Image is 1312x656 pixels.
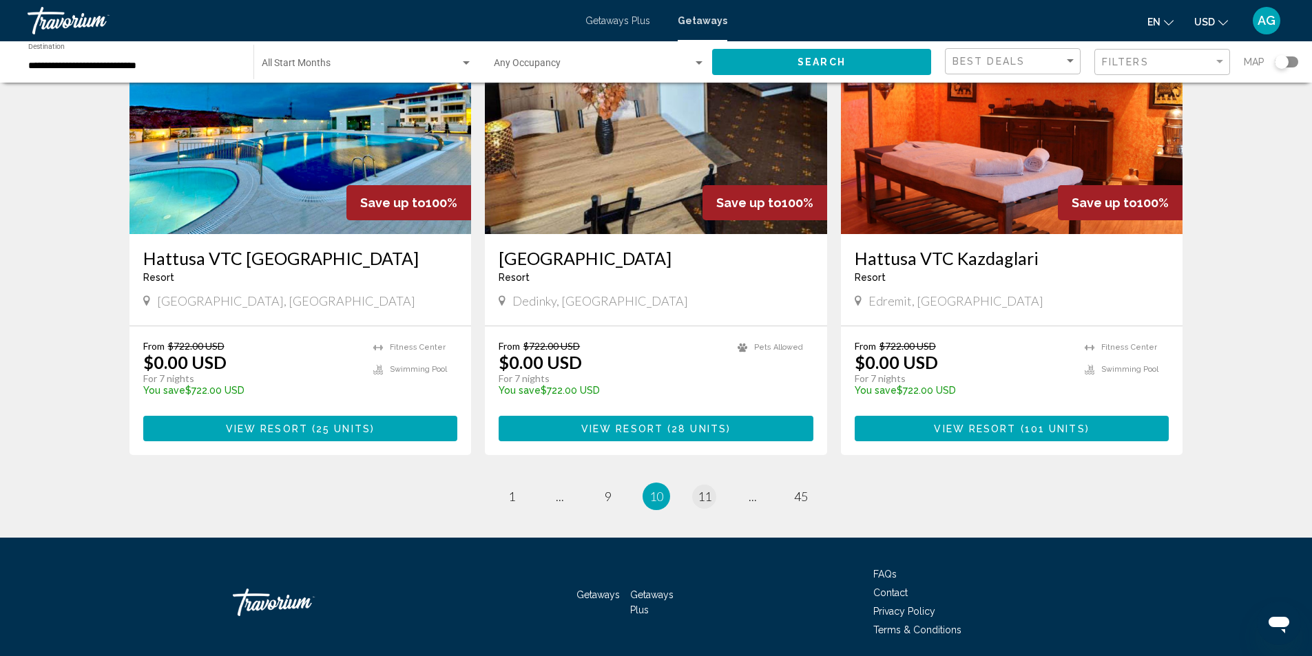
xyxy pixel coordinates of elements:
ul: Pagination [129,483,1183,510]
span: Dedinky, [GEOGRAPHIC_DATA] [512,293,688,308]
a: Terms & Conditions [873,624,961,635]
span: Filters [1102,56,1149,67]
span: 45 [794,489,808,504]
button: Search [712,49,931,74]
button: View Resort(101 units) [855,416,1169,441]
span: USD [1194,17,1215,28]
p: $722.00 USD [143,385,360,396]
p: $0.00 USD [499,352,582,372]
a: Getaways Plus [585,15,650,26]
p: $722.00 USD [855,385,1072,396]
a: Hattusa VTC Kazdaglari [855,248,1169,268]
button: View Resort(28 units) [499,416,813,441]
button: View Resort(25 units) [143,416,458,441]
img: A830O01X.jpg [841,14,1183,234]
button: Change language [1147,12,1174,32]
span: Save up to [716,195,782,210]
a: Contact [873,587,908,598]
button: Change currency [1194,12,1228,32]
span: $722.00 USD [168,340,225,352]
a: Privacy Policy [873,606,935,617]
span: en [1147,17,1160,28]
p: For 7 nights [855,372,1072,385]
span: Save up to [360,195,426,210]
span: 10 [649,489,663,504]
img: F068I01X.jpg [485,14,827,234]
span: You save [143,385,185,396]
span: $722.00 USD [523,340,580,352]
span: ... [749,489,757,504]
img: D617E01X.jpg [129,14,472,234]
span: Resort [855,272,886,283]
div: 100% [346,185,471,220]
span: Swimming Pool [390,365,447,374]
span: Save up to [1072,195,1137,210]
span: View Resort [934,423,1016,434]
button: Filter [1094,48,1230,76]
p: For 7 nights [499,372,724,385]
span: AG [1258,14,1275,28]
a: Getaways [576,589,620,600]
span: 101 units [1025,423,1085,434]
span: Pets Allowed [754,343,803,352]
a: Getaways [678,15,727,26]
iframe: לחצן לפתיחת חלון הודעות הטקסט [1257,601,1301,645]
span: Resort [499,272,530,283]
p: $722.00 USD [499,385,724,396]
span: 1 [508,489,515,504]
span: ( ) [663,423,731,434]
button: User Menu [1249,6,1284,35]
span: You save [499,385,541,396]
span: 28 units [671,423,727,434]
span: Best Deals [952,56,1025,67]
span: View Resort [581,423,663,434]
span: Map [1244,52,1264,72]
mat-select: Sort by [952,56,1076,67]
p: $0.00 USD [855,352,938,372]
span: Fitness Center [390,343,446,352]
span: You save [855,385,897,396]
div: 100% [1058,185,1183,220]
span: From [499,340,520,352]
a: Travorium [28,7,572,34]
span: 25 units [316,423,371,434]
span: $722.00 USD [879,340,936,352]
span: From [855,340,876,352]
span: Swimming Pool [1101,365,1158,374]
a: FAQs [873,569,897,580]
span: ( ) [308,423,375,434]
span: Search [798,57,846,68]
span: Resort [143,272,174,283]
span: From [143,340,165,352]
span: 9 [605,489,612,504]
span: Edremit, [GEOGRAPHIC_DATA] [868,293,1043,308]
span: 11 [698,489,711,504]
div: 100% [702,185,827,220]
span: View Resort [226,423,308,434]
a: Getaways Plus [630,589,674,615]
a: [GEOGRAPHIC_DATA] [499,248,813,268]
a: Hattusa VTC [GEOGRAPHIC_DATA] [143,248,458,268]
span: [GEOGRAPHIC_DATA], [GEOGRAPHIC_DATA] [157,293,415,308]
p: $0.00 USD [143,352,227,372]
span: ... [556,489,564,504]
p: For 7 nights [143,372,360,385]
a: Travorium [233,582,371,623]
span: ( ) [1017,423,1090,434]
span: Fitness Center [1101,343,1157,352]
